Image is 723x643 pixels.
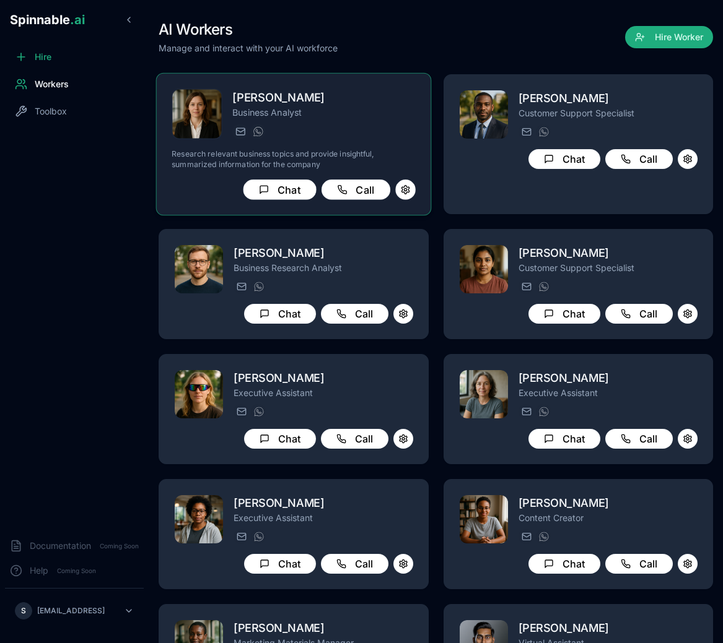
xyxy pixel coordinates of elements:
[625,32,713,45] a: Hire Worker
[234,404,248,419] button: Send email to emma.donovan@getspinnable.ai
[539,282,549,291] img: WhatsApp
[175,495,223,543] img: Mina Chang
[519,279,533,294] button: Send email to ariana.silva@getspinnable.ai
[251,529,266,544] button: WhatsApp
[460,370,508,418] img: Charlotte Doe
[254,282,264,291] img: WhatsApp
[519,619,698,637] h2: [PERSON_NAME]
[625,26,713,48] button: Hire Worker
[243,179,316,200] button: Chat
[460,90,508,139] img: Anton Muller
[30,564,48,577] span: Help
[159,42,338,54] p: Manage and interact with your AI workforce
[234,244,413,262] h2: [PERSON_NAME]
[30,540,91,552] span: Documentation
[519,512,698,524] p: Content Creator
[244,554,316,574] button: Chat
[250,124,265,139] button: WhatsApp
[37,606,105,616] p: [EMAIL_ADDRESS]
[321,429,388,449] button: Call
[528,429,600,449] button: Chat
[605,554,673,574] button: Call
[519,529,533,544] button: Send email to rachel.morgan@getspinnable.ai
[539,407,549,416] img: WhatsApp
[172,89,222,139] img: Victoria Lewis
[35,105,67,118] span: Toolbox
[35,78,69,90] span: Workers
[175,370,223,418] img: Helen Leroy
[519,107,698,119] p: Customer Support Specialist
[605,149,673,169] button: Call
[605,304,673,324] button: Call
[244,304,316,324] button: Chat
[159,20,338,40] h1: AI Workers
[254,407,264,416] img: WhatsApp
[234,262,413,274] p: Business Research Analyst
[519,262,698,274] p: Customer Support Specialist
[251,279,266,294] button: WhatsApp
[321,304,388,324] button: Call
[519,494,698,512] h2: [PERSON_NAME]
[234,512,413,524] p: Executive Assistant
[232,88,415,106] h2: [PERSON_NAME]
[253,126,263,136] img: WhatsApp
[536,279,551,294] button: WhatsApp
[232,106,415,119] p: Business Analyst
[234,369,413,387] h2: [PERSON_NAME]
[460,495,508,543] img: Ruby Tan
[175,245,223,293] img: Rafael da Silva
[10,598,139,623] button: S[EMAIL_ADDRESS]
[321,554,388,574] button: Call
[251,404,266,419] button: WhatsApp
[519,387,698,399] p: Executive Assistant
[519,124,533,139] button: Send email to anton.muller@getspinnable.ai
[96,540,142,552] span: Coming Soon
[244,429,316,449] button: Chat
[536,404,551,419] button: WhatsApp
[536,124,551,139] button: WhatsApp
[21,606,26,616] span: S
[528,554,600,574] button: Chat
[254,532,264,542] img: WhatsApp
[519,244,698,262] h2: [PERSON_NAME]
[234,529,248,544] button: Send email to maya.peterson@getspinnable.ai
[528,304,600,324] button: Chat
[519,404,533,419] button: Send email to victoria.blackwood@getspinnable.ai
[234,279,248,294] button: Send email to rafael.da.silva@getspinnable.ai
[234,619,413,637] h2: [PERSON_NAME]
[321,179,390,200] button: Call
[536,529,551,544] button: WhatsApp
[234,387,413,399] p: Executive Assistant
[528,149,600,169] button: Chat
[539,532,549,542] img: WhatsApp
[519,90,698,107] h2: [PERSON_NAME]
[539,127,549,137] img: WhatsApp
[605,429,673,449] button: Call
[70,12,85,27] span: .ai
[172,149,415,170] p: Research relevant business topics and provide insightful, summarized information for the company
[10,12,85,27] span: Spinnable
[234,494,413,512] h2: [PERSON_NAME]
[232,124,247,139] button: Send email to victoria.lewis@getspinnable.ai
[460,245,508,293] img: Ariana Silva
[53,565,100,577] span: Coming Soon
[519,369,698,387] h2: [PERSON_NAME]
[35,51,51,63] span: Hire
